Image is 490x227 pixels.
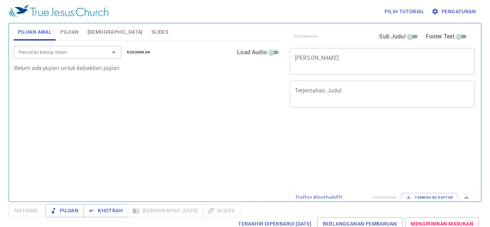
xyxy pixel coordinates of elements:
[123,48,155,57] button: Kosongkan
[14,65,119,71] i: Belum ada pujian untuk kebaktian pujian
[89,206,123,215] span: Khotbah
[379,32,405,41] span: Sub Judul
[9,5,108,18] img: True Jesus Church
[382,5,427,18] button: Pilih tutorial
[109,47,119,57] button: Open
[296,194,367,202] p: Daftar Khotbah ( 0 )
[426,32,455,41] span: Footer Text
[237,48,267,57] span: Load Audio
[433,7,476,16] span: Pengaturan
[88,28,143,37] span: [DEMOGRAPHIC_DATA]
[51,206,78,215] span: Pujian
[406,194,453,201] span: Tambah ke Daftar
[127,49,150,56] span: Kosongkan
[84,204,128,217] button: Khotbah
[290,186,476,209] div: Daftar Khotbah(0)KosongkanTambah ke Daftar
[46,204,84,217] button: Pujian
[60,28,79,37] span: Pujian
[385,7,424,16] span: Pilih tutorial
[287,115,439,183] iframe: from-child
[18,28,52,37] span: Pujian Awal
[430,5,479,18] button: Pengaturan
[151,28,168,37] span: Slides
[401,193,458,202] button: Tambah ke Daftar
